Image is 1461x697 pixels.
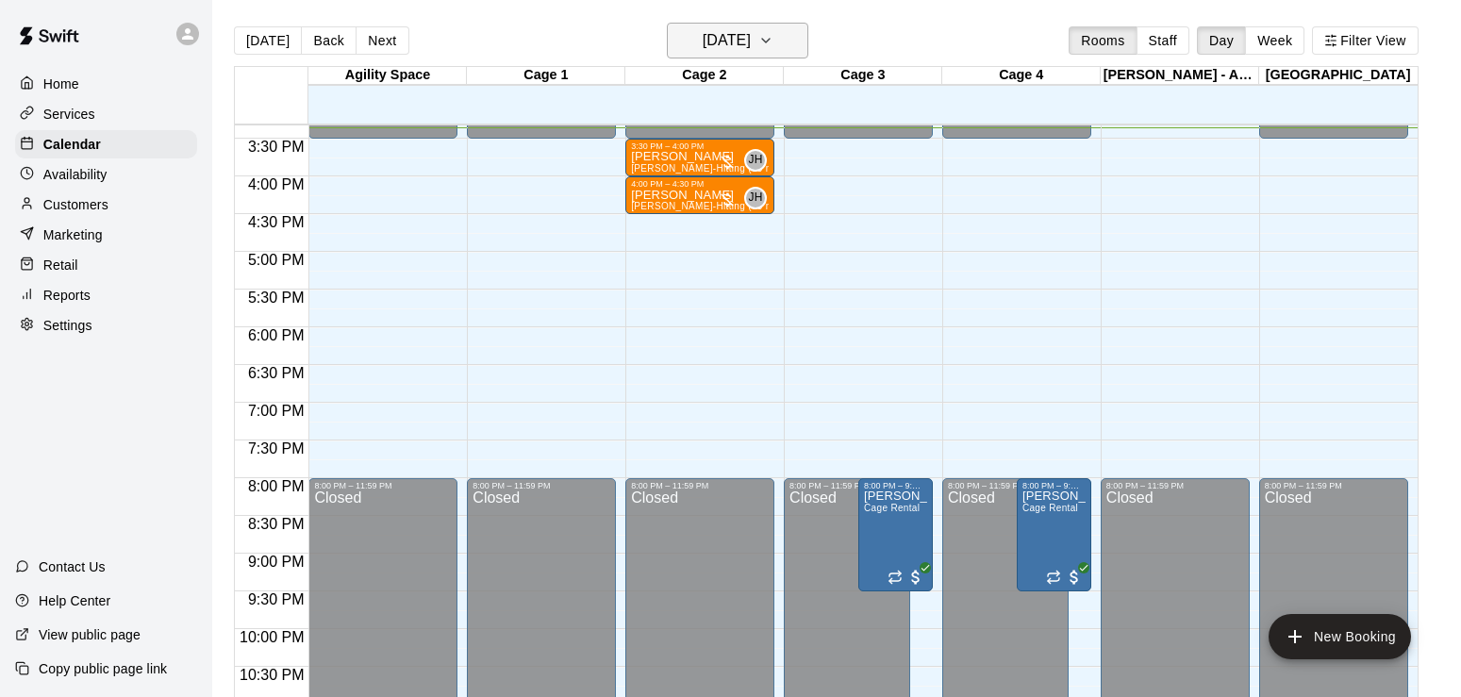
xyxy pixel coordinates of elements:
[43,75,79,93] p: Home
[243,591,309,607] span: 9:30 PM
[15,311,197,340] a: Settings
[744,149,767,172] div: Jeremy Hazelbaker
[752,187,767,209] span: Jeremy Hazelbaker
[864,503,920,513] span: Cage Rental
[15,251,197,279] a: Retail
[752,149,767,172] span: Jeremy Hazelbaker
[39,557,106,576] p: Contact Us
[243,403,309,419] span: 7:00 PM
[1069,26,1137,55] button: Rooms
[39,625,141,644] p: View public page
[1022,481,1086,490] div: 8:00 PM – 9:30 PM
[1312,26,1418,55] button: Filter View
[473,481,610,490] div: 8:00 PM – 11:59 PM
[235,629,308,645] span: 10:00 PM
[314,481,452,490] div: 8:00 PM – 11:59 PM
[1065,568,1084,587] span: All customers have paid
[234,26,302,55] button: [DATE]
[789,481,905,490] div: 8:00 PM – 11:59 PM
[235,667,308,683] span: 10:30 PM
[15,100,197,128] a: Services
[703,27,751,54] h6: [DATE]
[301,26,357,55] button: Back
[744,187,767,209] div: Jeremy Hazelbaker
[39,659,167,678] p: Copy public page link
[625,67,784,85] div: Cage 2
[625,139,774,176] div: 3:30 PM – 4:00 PM: Dexter Batdorf
[43,225,103,244] p: Marketing
[1101,67,1259,85] div: [PERSON_NAME] - Agility
[748,189,762,207] span: JH
[631,179,769,189] div: 4:00 PM – 4:30 PM
[15,191,197,219] a: Customers
[243,139,309,155] span: 3:30 PM
[243,554,309,570] span: 9:00 PM
[1269,614,1411,659] button: add
[1265,481,1403,490] div: 8:00 PM – 11:59 PM
[864,481,927,490] div: 8:00 PM – 9:30 PM
[625,176,774,214] div: 4:00 PM – 4:30 PM: Dexter Batdorf
[748,151,762,170] span: JH
[631,201,785,211] span: [PERSON_NAME]-Hitting (30 min)
[667,23,808,58] button: [DATE]
[15,70,197,98] a: Home
[784,67,942,85] div: Cage 3
[243,440,309,456] span: 7:30 PM
[1245,26,1304,55] button: Week
[39,591,110,610] p: Help Center
[15,160,197,189] a: Availability
[43,165,108,184] p: Availability
[1017,478,1091,591] div: 8:00 PM – 9:30 PM: Marucci 14u
[1046,570,1061,585] span: Recurring event
[888,570,903,585] span: Recurring event
[243,365,309,381] span: 6:30 PM
[43,195,108,214] p: Customers
[308,67,467,85] div: Agility Space
[631,481,769,490] div: 8:00 PM – 11:59 PM
[467,67,625,85] div: Cage 1
[1197,26,1246,55] button: Day
[243,478,309,494] span: 8:00 PM
[15,221,197,249] a: Marketing
[43,256,78,274] p: Retail
[43,135,101,154] p: Calendar
[1022,503,1078,513] span: Cage Rental
[356,26,408,55] button: Next
[43,286,91,305] p: Reports
[15,281,197,309] a: Reports
[631,141,769,151] div: 3:30 PM – 4:00 PM
[942,67,1101,85] div: Cage 4
[1259,67,1418,85] div: [GEOGRAPHIC_DATA]
[948,481,1063,490] div: 8:00 PM – 11:59 PM
[243,327,309,343] span: 6:00 PM
[243,214,309,230] span: 4:30 PM
[243,516,309,532] span: 8:30 PM
[631,163,785,174] span: [PERSON_NAME]-Hitting (30 min)
[1137,26,1190,55] button: Staff
[858,478,933,591] div: 8:00 PM – 9:30 PM: Marucci 14u
[43,105,95,124] p: Services
[15,130,197,158] a: Calendar
[43,316,92,335] p: Settings
[243,176,309,192] span: 4:00 PM
[243,290,309,306] span: 5:30 PM
[243,252,309,268] span: 5:00 PM
[1106,481,1244,490] div: 8:00 PM – 11:59 PM
[906,568,925,587] span: All customers have paid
